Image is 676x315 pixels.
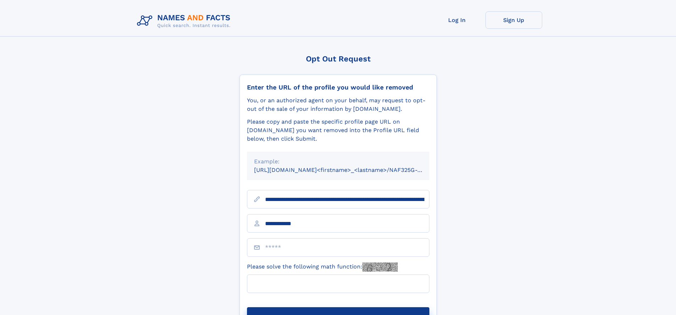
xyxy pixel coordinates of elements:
label: Please solve the following math function: [247,262,398,272]
small: [URL][DOMAIN_NAME]<firstname>_<lastname>/NAF325G-xxxxxxxx [254,167,443,173]
div: Opt Out Request [240,54,437,63]
div: You, or an authorized agent on your behalf, may request to opt-out of the sale of your informatio... [247,96,429,113]
a: Log In [429,11,485,29]
a: Sign Up [485,11,542,29]
img: Logo Names and Facts [134,11,236,31]
div: Enter the URL of the profile you would like removed [247,83,429,91]
div: Example: [254,157,422,166]
div: Please copy and paste the specific profile page URL on [DOMAIN_NAME] you want removed into the Pr... [247,118,429,143]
